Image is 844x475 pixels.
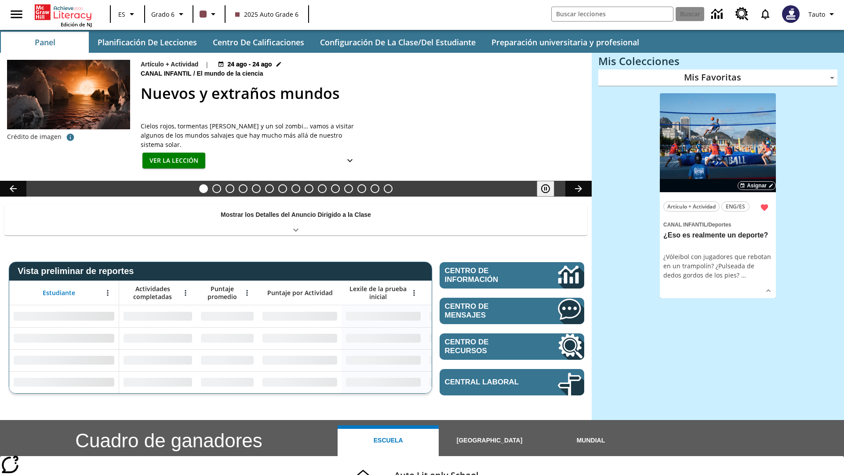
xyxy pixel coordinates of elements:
span: Lexile de la prueba inicial [346,285,410,301]
div: Pausar [537,181,563,197]
button: Ver la lección [142,153,205,169]
div: Mis Favoritas [598,69,837,86]
div: Sin datos, [196,327,258,349]
button: Asignar Elegir fechas [738,181,776,190]
img: Avatar [782,5,800,23]
button: Diapositiva 6 ¿Los autos del futuro? [265,184,274,193]
span: Estudiante [43,289,75,297]
button: Escuela [338,425,439,456]
span: | [205,60,209,69]
a: Portada [35,4,92,21]
button: Ver más [762,284,775,297]
div: Sin datos, [119,371,196,393]
button: Diapositiva 12 Cocina nativoamericana [344,184,353,193]
button: Abrir menú [179,286,192,300]
button: Carrusel de lecciones, seguir [565,181,592,197]
div: ¿Vóleibol con jugadores que rebotan en un trampolín? ¿Pulseada de dedos gordos de los pies? [663,252,772,280]
button: Diapositiva 1 Nuevos y extraños mundos [199,184,208,193]
button: Escoja un nuevo avatar [777,3,805,26]
a: Centro de información [706,2,730,26]
button: Diapositiva 15 El equilibrio de la Constitución [384,184,393,193]
div: Sin datos, [196,305,258,327]
div: Mostrar los Detalles del Anuncio Dirigido a la Clase [4,205,587,235]
span: 24 ago - 24 ago [228,60,272,69]
span: Puntaje promedio [201,285,243,301]
button: Abrir menú [240,286,254,300]
span: … [741,271,746,279]
button: Centro de calificaciones [206,32,311,53]
span: Centro de mensajes [445,302,531,320]
div: Sin datos, [119,327,196,349]
span: Tema: Canal Infantil/Deportes [663,219,772,229]
span: Edición de NJ [61,21,92,28]
button: Diapositiva 14 En memoria de la jueza O'Connor [371,184,379,193]
div: Sin datos, [196,349,258,371]
button: Ver más [341,153,359,169]
p: Artículo + Actividad [141,60,198,69]
span: Asignar [747,182,767,190]
button: Diapositiva 10 La moda en la antigua Roma [318,184,327,193]
button: Perfil/Configuración [805,6,840,22]
button: 24 ago - 24 ago Elegir fechas [216,60,283,69]
span: Centro de recursos [445,338,531,355]
span: Artículo + Actividad [667,202,716,211]
button: Diapositiva 3 ¿Todos a bordo del Hyperloop? [226,184,234,193]
p: Crédito de imagen [7,132,62,141]
button: Lenguaje: ES, Selecciona un idioma [113,6,142,22]
button: ENG/ES [721,201,749,212]
div: Portada [35,3,92,28]
span: Puntaje por Actividad [267,289,333,297]
input: Buscar campo [552,7,673,21]
button: Abrir menú [101,286,114,300]
button: El color de la clase es café oscuro. Cambiar el color de la clase. [196,6,222,22]
button: Diapositiva 11 La invasión de los CD con Internet [331,184,340,193]
span: / [707,222,708,228]
button: Panel [1,32,89,53]
h3: ¿Eso es realmente un deporte? [663,231,772,240]
div: Sin datos, [119,349,196,371]
span: Canal Infantil [141,69,193,79]
div: Sin datos, [425,327,509,349]
a: Centro de mensajes [440,298,584,324]
span: El mundo de la ciencia [197,69,265,79]
a: Central laboral [440,369,584,395]
button: Grado: Grado 6, Elige un grado [148,6,190,22]
div: Sin datos, [196,371,258,393]
span: Deportes [708,222,731,228]
span: Centro de información [445,267,528,284]
h3: Mis Colecciones [598,55,837,67]
div: Cielos rojos, tormentas [PERSON_NAME] y un sol zombi… vamos a visitar algunos de los mundos salva... [141,121,360,149]
button: Diapositiva 5 Niños con trabajos sucios [252,184,261,193]
a: Centro de recursos, Se abrirá en una pestaña nueva. [730,2,754,26]
a: Notificaciones [754,3,777,26]
button: Diapositiva 13 ¡Hurra por el Día de la Constitución! [357,184,366,193]
span: ES [118,10,125,19]
p: Mostrar los Detalles del Anuncio Dirigido a la Clase [221,210,371,219]
span: Grado 6 [151,10,175,19]
button: Abrir menú [407,286,421,300]
span: / [193,70,195,77]
button: Abrir el menú lateral [4,1,29,27]
button: Artículo + Actividad [663,201,720,212]
span: Tauto [808,10,825,19]
button: Diapositiva 9 La historia de terror del tomate [305,184,313,193]
button: Remover de Favoritas [757,200,772,216]
span: 2025 Auto Grade 6 [235,10,298,19]
button: Configuración de la clase/del estudiante [313,32,483,53]
h2: Nuevos y extraños mundos [141,82,581,105]
img: El concepto de un artista sobre cómo sería estar parado en la superficie del exoplaneta TRAPPIST-1 [7,60,130,129]
span: Cielos rojos, tormentas de gemas y un sol zombi… vamos a visitar algunos de los mundos salvajes q... [141,121,360,149]
button: Pausar [537,181,554,197]
button: Diapositiva 2 Llevar el cine a la dimensión X [212,184,221,193]
div: Sin datos, [425,371,509,393]
button: [GEOGRAPHIC_DATA] [439,425,540,456]
div: Sin datos, [119,305,196,327]
span: Central laboral [445,378,531,387]
button: Planificación de lecciones [91,32,204,53]
div: lesson details [660,93,776,299]
button: Preparación universitaria y profesional [484,32,646,53]
button: Crédito: NASA/JPL-Caltech/T. Pyle [62,129,79,145]
button: Diapositiva 8 Energía solar para todos [291,184,300,193]
span: ENG/ES [726,202,745,211]
a: Centro de información [440,262,584,289]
